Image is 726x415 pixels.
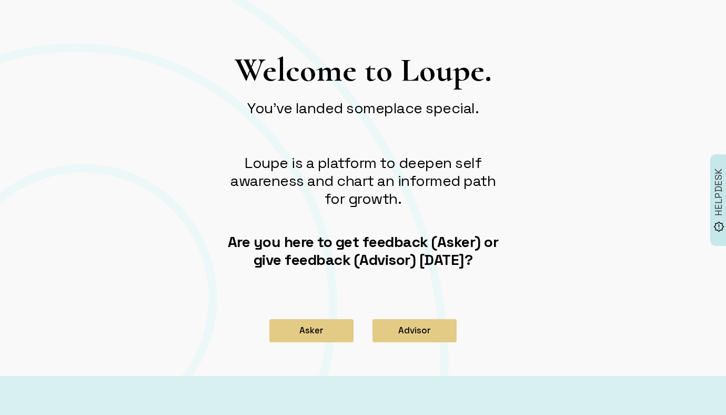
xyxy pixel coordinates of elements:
[219,50,507,91] h1: Welcome to Loupe.
[219,233,507,269] h2: Are you here to get feedback (Asker) or give feedback (Advisor) [DATE]?
[372,319,457,342] button: Advisor
[269,319,354,342] button: Asker
[219,99,507,117] h2: You've landed someplace special.
[713,221,724,232] img: brightness_alert_FILL0_wght500_GRAD0_ops.svg
[219,154,507,207] h2: Loupe is a platform to deepen self awareness and chart an informed path for growth.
